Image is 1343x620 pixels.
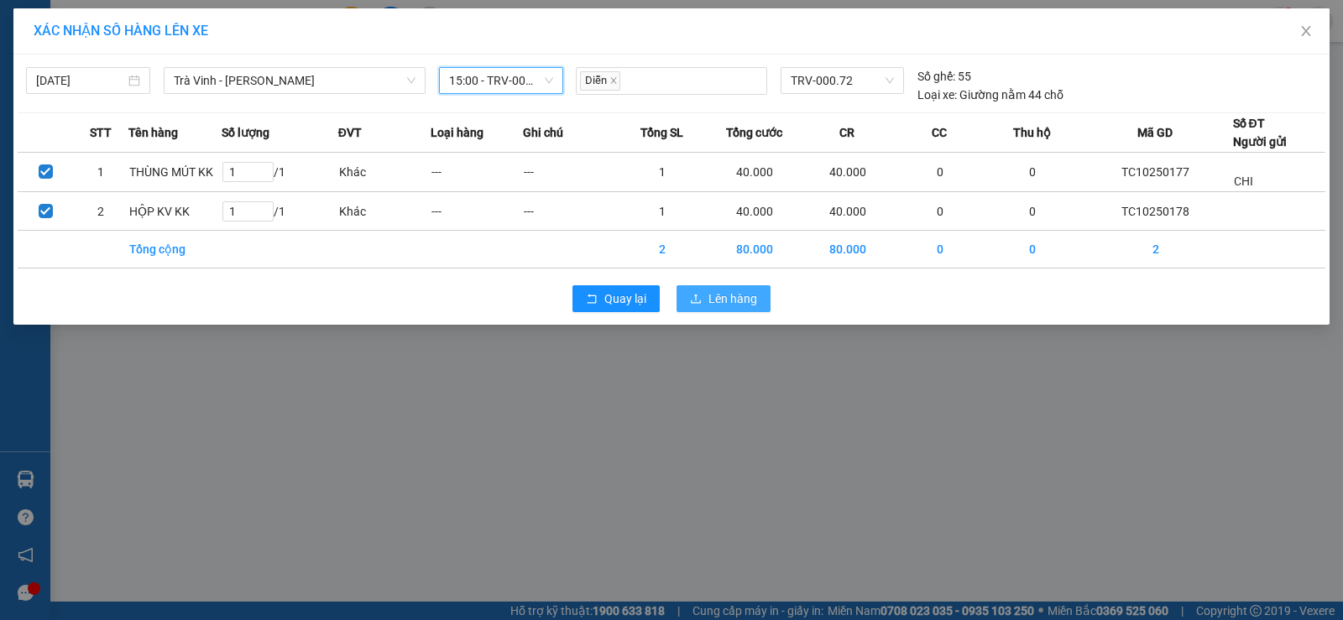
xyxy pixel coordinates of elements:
[174,68,415,93] span: Trà Vinh - Hồ Chí Minh
[640,123,683,142] span: Tổng SL
[801,153,893,192] td: 40.000
[523,153,615,192] td: ---
[616,231,708,268] td: 2
[90,123,112,142] span: STT
[917,86,1063,104] div: Giường nằm 44 chỗ
[1137,123,1173,142] span: Mã GD
[708,289,757,308] span: Lên hàng
[73,192,128,231] td: 2
[128,123,178,142] span: Tên hàng
[586,293,598,306] span: rollback
[128,153,221,192] td: THÙNG MÚT KK
[36,71,125,90] input: 15/10/2025
[690,293,702,306] span: upload
[222,153,338,192] td: / 1
[338,153,431,192] td: Khác
[609,76,618,85] span: close
[839,123,854,142] span: CR
[801,192,893,231] td: 40.000
[677,285,771,312] button: uploadLên hàng
[986,231,1079,268] td: 0
[708,153,801,192] td: 40.000
[1299,24,1313,38] span: close
[1079,231,1232,268] td: 2
[1283,8,1330,55] button: Close
[726,123,782,142] span: Tổng cước
[431,153,523,192] td: ---
[791,68,894,93] span: TRV-000.72
[986,192,1079,231] td: 0
[1013,123,1051,142] span: Thu hộ
[986,153,1079,192] td: 0
[406,76,416,86] span: down
[1234,175,1253,188] span: CHI
[338,192,431,231] td: Khác
[917,67,955,86] span: Số ghế:
[523,192,615,231] td: ---
[894,231,986,268] td: 0
[708,231,801,268] td: 80.000
[338,123,362,142] span: ĐVT
[572,285,660,312] button: rollbackQuay lại
[917,67,971,86] div: 55
[801,231,893,268] td: 80.000
[1233,114,1287,151] div: Số ĐT Người gửi
[449,68,553,93] span: 15:00 - TRV-000.72
[523,123,563,142] span: Ghi chú
[917,86,957,104] span: Loại xe:
[708,192,801,231] td: 40.000
[128,192,221,231] td: HỘP KV KK
[128,231,221,268] td: Tổng cộng
[580,71,620,91] span: Diễn
[616,153,708,192] td: 1
[604,289,646,308] span: Quay lại
[222,123,269,142] span: Số lượng
[932,123,947,142] span: CC
[1079,153,1232,192] td: TC10250177
[894,153,986,192] td: 0
[34,23,208,39] span: XÁC NHẬN SỐ HÀNG LÊN XE
[222,192,338,231] td: / 1
[431,192,523,231] td: ---
[1079,192,1232,231] td: TC10250178
[616,192,708,231] td: 1
[73,153,128,192] td: 1
[431,123,483,142] span: Loại hàng
[894,192,986,231] td: 0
